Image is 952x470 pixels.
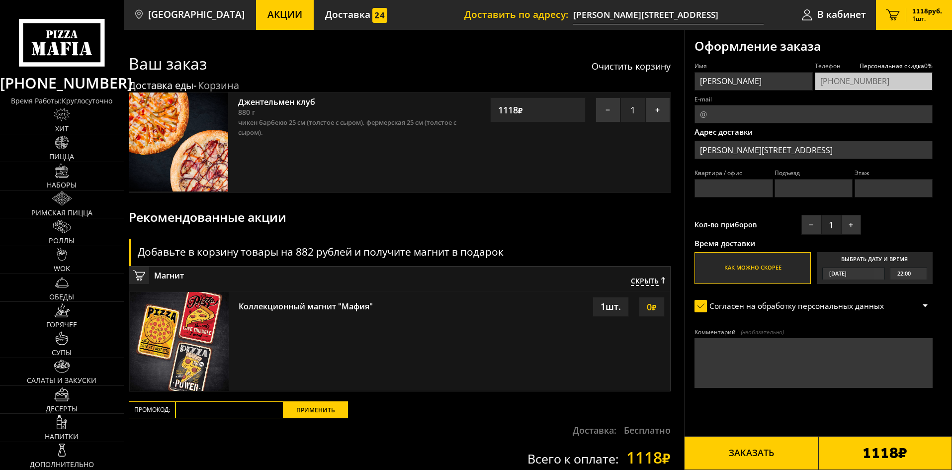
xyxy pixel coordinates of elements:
span: Персональная скидка 0 % [860,62,933,71]
div: Корзина [198,79,239,92]
span: Акции [267,10,302,19]
label: Подъезд [775,169,853,178]
label: Этаж [855,169,933,178]
p: Всего к оплате: [527,453,619,465]
span: [GEOGRAPHIC_DATA] [148,10,245,19]
span: Пицца [49,153,74,160]
span: Скрыть [631,277,659,286]
span: В кабинет [817,10,866,19]
input: @ [694,105,933,123]
span: 22:00 [897,268,911,280]
strong: 1118 ₽ [496,100,525,119]
button: − [596,97,620,122]
div: 1 шт. [593,297,629,317]
span: Наборы [47,182,77,188]
h3: Рекомендованные акции [129,211,286,223]
label: Имя [694,62,812,71]
span: Супы [52,349,72,356]
strong: 0 ₽ [644,297,659,316]
strong: Бесплатно [624,426,671,435]
span: Обеды [49,293,74,300]
button: Применить [283,401,348,418]
button: + [841,215,861,235]
div: Коллекционный магнит "Мафия" [239,297,373,311]
h3: Оформление заказа [694,40,821,52]
span: Римская пицца [31,209,92,216]
p: Адрес доставки [694,128,933,136]
label: Комментарий [694,328,933,337]
a: Коллекционный магнит "Мафия"0₽1шт. [129,291,670,391]
span: Магнит [154,267,479,280]
span: Доставить по адресу: [464,10,573,19]
h1: Ваш заказ [129,56,207,72]
span: 880 г [238,107,255,117]
h3: Добавьте в корзину товары на 882 рублей и получите магнит в подарок [138,247,504,257]
button: Очистить корзину [592,62,671,71]
span: Кол-во приборов [694,221,757,228]
span: 1 [620,97,645,122]
b: 1118 ₽ [863,445,907,461]
p: Время доставки [694,240,933,247]
button: − [801,215,821,235]
label: Выбрать дату и время [817,252,933,284]
a: Джентельмен клуб [238,94,325,107]
label: Согласен на обработку персональных данных [694,296,894,316]
button: Скрыть [631,277,665,286]
label: Промокод: [129,401,175,418]
img: 15daf4d41897b9f0e9f617042186c801.svg [372,8,387,23]
span: 1118 руб. [912,8,942,15]
input: +7 ( [815,72,933,91]
span: WOK [54,265,70,272]
span: Доставка [325,10,370,19]
button: + [645,97,670,122]
span: Дополнительно [30,461,94,468]
span: Напитки [45,433,79,440]
label: Как можно скорее [694,252,810,284]
span: Хит [55,125,69,132]
span: (необязательно) [741,328,784,337]
label: Квартира / офис [694,169,773,178]
label: E-mail [694,95,933,104]
p: Доставка: [573,426,616,435]
a: Доставка еды- [129,79,196,92]
span: [DATE] [829,268,847,280]
button: Заказать [684,436,818,470]
span: 1 шт. [912,16,942,22]
input: Имя [694,72,812,91]
span: Санкт-Петербург, Пушкин, Кедринская улица, 6, подъезд 1 [573,6,764,24]
strong: 1118 ₽ [626,450,671,466]
span: Горячее [46,321,77,328]
span: Салаты и закуски [27,377,96,384]
label: Телефон [815,62,933,71]
span: Десерты [46,405,78,412]
span: Роллы [49,237,75,244]
input: Ваш адрес доставки [573,6,764,24]
p: Чикен Барбекю 25 см (толстое с сыром), Фермерская 25 см (толстое с сыром). [238,118,459,138]
span: 1 [821,215,841,235]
